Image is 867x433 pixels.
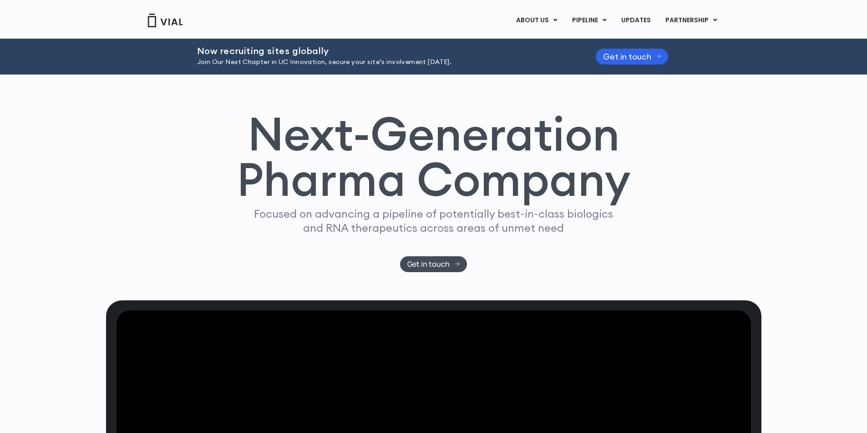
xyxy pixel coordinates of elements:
a: UPDATES [614,13,658,28]
img: Vial Logo [147,14,183,27]
a: Get in touch [400,256,467,272]
span: Get in touch [603,53,651,60]
p: Focused on advancing a pipeline of potentially best-in-class biologics and RNA therapeutics acros... [250,207,617,235]
a: PARTNERSHIPMenu Toggle [658,13,725,28]
p: Join Our Next Chapter in UC Innovation, secure your site’s involvement [DATE]. [197,57,573,67]
a: ABOUT USMenu Toggle [509,13,564,28]
h1: Next-Generation Pharma Company [237,111,631,203]
h2: Now recruiting sites globally [197,46,573,56]
span: Get in touch [407,261,450,268]
a: Get in touch [596,49,669,65]
a: PIPELINEMenu Toggle [565,13,613,28]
